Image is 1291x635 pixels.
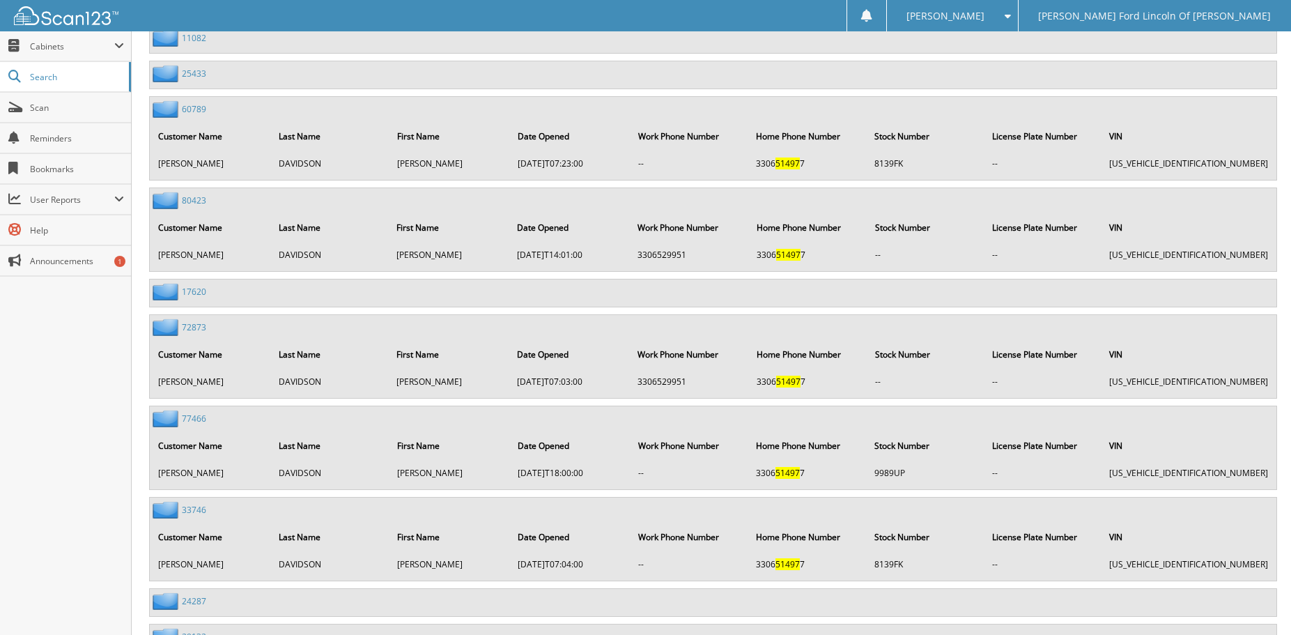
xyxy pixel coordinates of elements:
[182,413,206,424] a: 77466
[1038,12,1271,20] span: [PERSON_NAME] Ford Lincoln Of [PERSON_NAME]
[510,213,629,242] th: Date Opened
[182,103,206,115] a: 60789
[389,213,509,242] th: First Name
[272,213,389,242] th: Last Name
[1102,213,1275,242] th: VIN
[631,340,748,369] th: Work Phone Number
[153,410,182,427] img: folder2.png
[511,553,630,576] td: [DATE]T07:04:00
[182,194,206,206] a: 80423
[153,283,182,300] img: folder2.png
[510,370,629,393] td: [DATE]T07:03:00
[749,461,867,484] td: 3306 7
[151,553,270,576] td: [PERSON_NAME]
[511,431,630,460] th: Date Opened
[1102,340,1275,369] th: VIN
[30,132,124,144] span: Reminders
[1102,122,1275,151] th: VIN
[868,370,984,393] td: --
[390,152,509,175] td: [PERSON_NAME]
[153,100,182,118] img: folder2.png
[1102,370,1275,393] td: [US_VEHICLE_IDENTIFICATION_NUMBER]
[511,461,630,484] td: [DATE]T18:00:00
[868,213,984,242] th: Stock Number
[985,370,1101,393] td: --
[511,523,630,551] th: Date Opened
[390,523,509,551] th: First Name
[985,340,1101,369] th: License Plate Number
[775,467,800,479] span: 51497
[272,122,389,151] th: Last Name
[776,376,801,388] span: 51497
[153,319,182,336] img: folder2.png
[867,431,983,460] th: Stock Number
[30,255,124,267] span: Announcements
[182,286,206,298] a: 17620
[749,431,867,460] th: Home Phone Number
[631,243,748,266] td: 3306529951
[30,71,122,83] span: Search
[750,370,867,393] td: 3306 7
[750,213,867,242] th: Home Phone Number
[775,158,800,169] span: 51497
[631,431,747,460] th: Work Phone Number
[750,243,867,266] td: 3306 7
[389,340,509,369] th: First Name
[511,122,630,151] th: Date Opened
[1102,461,1275,484] td: [US_VEHICLE_IDENTIFICATION_NUMBER]
[1102,243,1275,266] td: [US_VEHICLE_IDENTIFICATION_NUMBER]
[868,243,984,266] td: --
[985,243,1101,266] td: --
[776,249,801,261] span: 51497
[390,431,509,460] th: First Name
[272,461,389,484] td: DAVIDSON
[272,523,389,551] th: Last Name
[867,122,983,151] th: Stock Number
[985,122,1101,151] th: License Plate Number
[868,340,984,369] th: Stock Number
[510,340,629,369] th: Date Opened
[867,553,983,576] td: 8139FK
[631,461,747,484] td: --
[510,243,629,266] td: [DATE]T14:01:00
[631,152,747,175] td: --
[390,461,509,484] td: [PERSON_NAME]
[272,340,389,369] th: Last Name
[272,243,389,266] td: DAVIDSON
[153,65,182,82] img: folder2.png
[151,122,270,151] th: Customer Name
[151,213,270,242] th: Customer Name
[151,243,270,266] td: [PERSON_NAME]
[30,194,114,206] span: User Reports
[985,431,1101,460] th: License Plate Number
[867,461,983,484] td: 9989UP
[985,152,1101,175] td: --
[30,40,114,52] span: Cabinets
[631,213,748,242] th: Work Phone Number
[867,152,983,175] td: 8139FK
[985,213,1101,242] th: License Plate Number
[1102,523,1275,551] th: VIN
[749,152,867,175] td: 3306 7
[631,370,748,393] td: 3306529951
[30,102,124,114] span: Scan
[272,431,389,460] th: Last Name
[985,523,1101,551] th: License Plate Number
[151,152,270,175] td: [PERSON_NAME]
[1102,431,1275,460] th: VIN
[1102,553,1275,576] td: [US_VEHICLE_IDENTIFICATION_NUMBER]
[151,340,270,369] th: Customer Name
[631,553,747,576] td: --
[389,243,509,266] td: [PERSON_NAME]
[153,192,182,209] img: folder2.png
[985,461,1101,484] td: --
[749,122,867,151] th: Home Phone Number
[631,122,747,151] th: Work Phone Number
[867,523,983,551] th: Stock Number
[631,523,747,551] th: Work Phone Number
[151,461,270,484] td: [PERSON_NAME]
[153,29,182,47] img: folder2.png
[389,370,509,393] td: [PERSON_NAME]
[151,431,270,460] th: Customer Name
[750,340,867,369] th: Home Phone Number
